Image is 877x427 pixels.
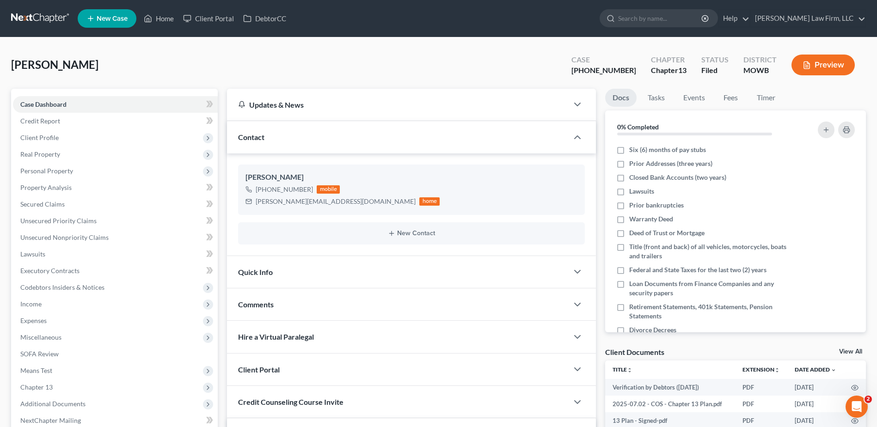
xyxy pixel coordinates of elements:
a: DebtorCC [239,10,291,27]
span: Comments [238,300,274,309]
input: Search by name... [618,10,703,27]
a: Property Analysis [13,179,218,196]
div: Chapter [651,65,687,76]
span: New Case [97,15,128,22]
span: Unsecured Priority Claims [20,217,97,225]
span: Case Dashboard [20,100,67,108]
a: Docs [605,89,637,107]
span: Unsecured Nonpriority Claims [20,233,109,241]
span: Client Portal [238,365,280,374]
a: Date Added expand_more [795,366,836,373]
i: unfold_more [627,367,632,373]
a: Executory Contracts [13,262,218,279]
span: Lawsuits [20,250,45,258]
div: District [743,55,777,65]
a: Lawsuits [13,246,218,262]
span: Executory Contracts [20,267,80,274]
td: 2025-07.02 - COS - Chapter 13 Plan.pdf [605,396,735,412]
span: Client Profile [20,134,59,141]
a: SOFA Review [13,346,218,362]
span: [PERSON_NAME] [11,58,98,71]
span: Warranty Deed [629,214,673,224]
a: Events [676,89,712,107]
span: SOFA Review [20,350,59,358]
a: Unsecured Nonpriority Claims [13,229,218,246]
a: Timer [749,89,783,107]
div: [PERSON_NAME][EMAIL_ADDRESS][DOMAIN_NAME] [256,197,416,206]
span: Contact [238,133,264,141]
span: Expenses [20,317,47,324]
a: Home [139,10,178,27]
span: Prior Addresses (three years) [629,159,712,168]
a: Help [718,10,749,27]
span: Hire a Virtual Paralegal [238,332,314,341]
span: Codebtors Insiders & Notices [20,283,104,291]
span: 13 [678,66,687,74]
span: NextChapter Mailing [20,416,81,424]
a: Fees [716,89,746,107]
button: Preview [791,55,855,75]
iframe: Intercom live chat [846,396,868,418]
div: Case [571,55,636,65]
td: PDF [735,396,787,412]
span: 2 [865,396,872,403]
td: Verification by Debtors ([DATE]) [605,379,735,396]
span: Divorce Decrees [629,325,676,335]
div: [PHONE_NUMBER] [256,185,313,194]
span: Six (6) months of pay stubs [629,145,706,154]
span: Loan Documents from Finance Companies and any security papers [629,279,793,298]
div: [PERSON_NAME] [245,172,577,183]
div: mobile [317,185,340,194]
a: Case Dashboard [13,96,218,113]
a: Client Portal [178,10,239,27]
a: Extensionunfold_more [742,366,780,373]
span: Miscellaneous [20,333,61,341]
a: Titleunfold_more [613,366,632,373]
div: Updates & News [238,100,557,110]
button: New Contact [245,230,577,237]
span: Prior bankruptcies [629,201,684,210]
td: PDF [735,379,787,396]
div: Chapter [651,55,687,65]
span: Real Property [20,150,60,158]
span: Means Test [20,366,52,374]
a: [PERSON_NAME] Law Firm, LLC [750,10,865,27]
span: Credit Counseling Course Invite [238,397,343,406]
span: Closed Bank Accounts (two years) [629,173,726,182]
span: Personal Property [20,167,73,175]
a: Unsecured Priority Claims [13,213,218,229]
a: View All [839,348,862,355]
div: MOWB [743,65,777,76]
span: Chapter 13 [20,383,53,391]
i: expand_more [831,367,836,373]
a: Secured Claims [13,196,218,213]
td: [DATE] [787,379,844,396]
td: [DATE] [787,396,844,412]
span: Secured Claims [20,200,65,208]
div: Client Documents [605,347,664,357]
a: Credit Report [13,113,218,129]
span: Federal and State Taxes for the last two (2) years [629,265,767,274]
span: Lawsuits [629,187,654,196]
span: Quick Info [238,268,273,276]
div: [PHONE_NUMBER] [571,65,636,76]
span: Additional Documents [20,400,86,408]
div: home [419,197,440,206]
span: Retirement Statements, 401k Statements, Pension Statements [629,302,793,321]
span: Property Analysis [20,183,72,191]
i: unfold_more [774,367,780,373]
span: Deed of Trust or Mortgage [629,228,705,238]
span: Title (front and back) of all vehicles, motorcycles, boats and trailers [629,242,793,261]
div: Filed [701,65,729,76]
span: Credit Report [20,117,60,125]
a: Tasks [640,89,672,107]
strong: 0% Completed [617,123,659,131]
span: Income [20,300,42,308]
div: Status [701,55,729,65]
